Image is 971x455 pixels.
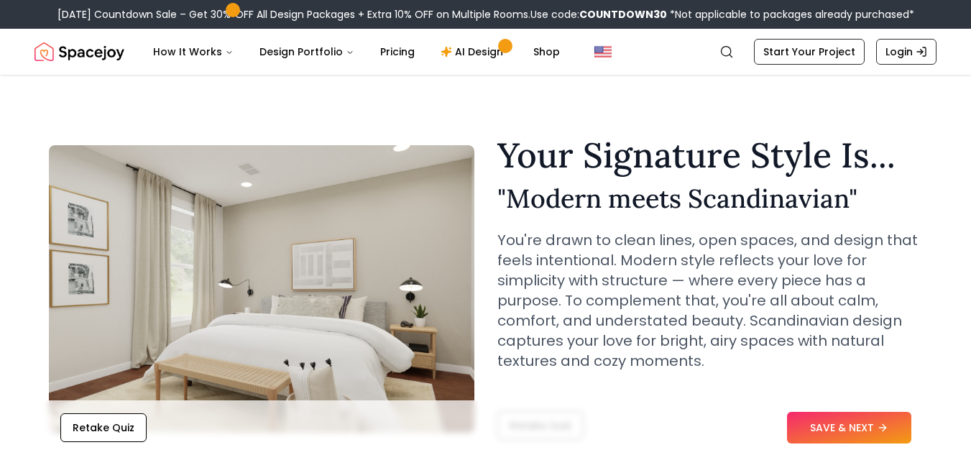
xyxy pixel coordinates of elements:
[594,43,612,60] img: United States
[497,184,923,213] h2: " Modern meets Scandinavian "
[34,37,124,66] img: Spacejoy Logo
[787,412,911,443] button: SAVE & NEXT
[530,7,667,22] span: Use code:
[142,37,571,66] nav: Main
[142,37,245,66] button: How It Works
[522,37,571,66] a: Shop
[248,37,366,66] button: Design Portfolio
[497,138,923,173] h1: Your Signature Style Is...
[60,413,147,442] button: Retake Quiz
[754,39,865,65] a: Start Your Project
[429,37,519,66] a: AI Design
[876,39,937,65] a: Login
[34,37,124,66] a: Spacejoy
[667,7,914,22] span: *Not applicable to packages already purchased*
[497,230,923,371] p: You're drawn to clean lines, open spaces, and design that feels intentional. Modern style reflect...
[49,145,474,433] img: Modern meets Scandinavian Style Example
[34,29,937,75] nav: Global
[57,7,914,22] div: [DATE] Countdown Sale – Get 30% OFF All Design Packages + Extra 10% OFF on Multiple Rooms.
[369,37,426,66] a: Pricing
[579,7,667,22] b: COUNTDOWN30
